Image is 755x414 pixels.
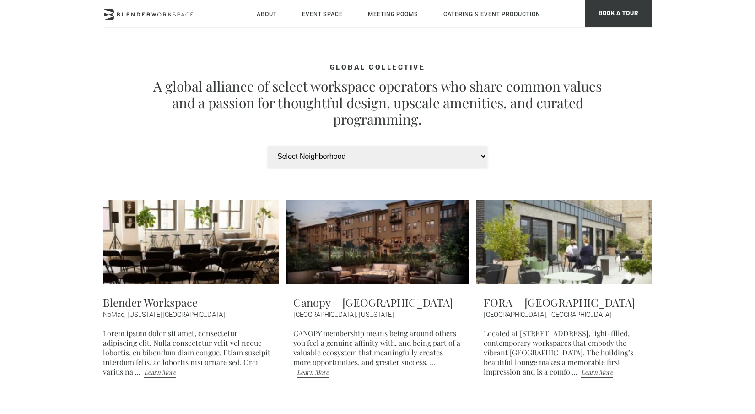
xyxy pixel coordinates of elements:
span: [GEOGRAPHIC_DATA], [GEOGRAPHIC_DATA] [484,310,652,319]
h4: Global Collective [149,64,606,72]
p: Located at [STREET_ADDRESS], light-filled, contemporary workspaces that embody the vibrant [GEOGR... [484,328,652,378]
a: Learn More [144,367,176,378]
a: Learn More [297,367,329,378]
p: CANOPY membership means being around others you feel a genuine affinity with, and being part of a... [293,328,462,378]
a: Canopy – [GEOGRAPHIC_DATA][GEOGRAPHIC_DATA], [US_STATE] [293,295,462,320]
span: NoMad, [US_STATE][GEOGRAPHIC_DATA] [103,310,271,319]
span: [GEOGRAPHIC_DATA], [US_STATE] [293,310,462,319]
p: A global alliance of select workspace operators who share common values and a passion for thought... [149,78,606,127]
a: FORA – [GEOGRAPHIC_DATA][GEOGRAPHIC_DATA], [GEOGRAPHIC_DATA] [484,295,652,320]
a: Learn More [581,367,613,378]
a: Blender WorkspaceNoMad, [US_STATE][GEOGRAPHIC_DATA] [103,295,271,320]
p: Lorem ipsum dolor sit amet, consectetur adipiscing elit. Nulla consectetur velit vel neque lobort... [103,328,271,378]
